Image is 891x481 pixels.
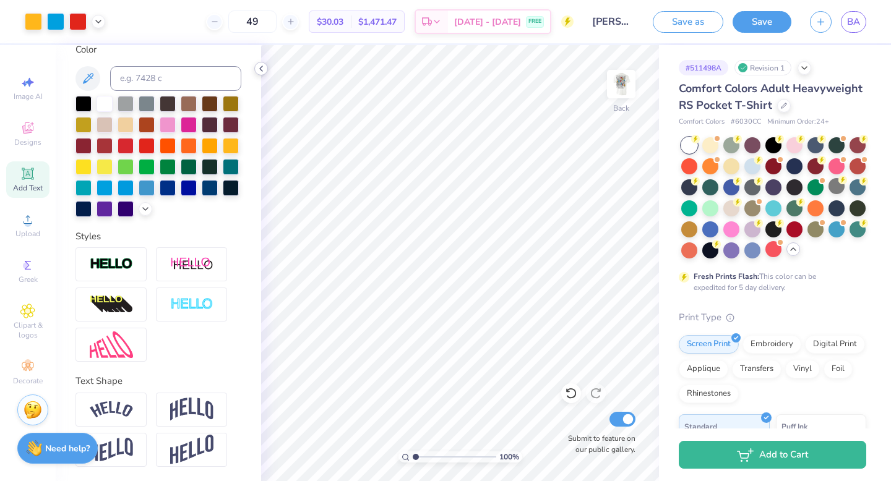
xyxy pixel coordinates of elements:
span: Comfort Colors Adult Heavyweight RS Pocket T-Shirt [679,81,863,113]
div: Transfers [732,360,781,378]
div: Foil [824,360,853,378]
span: Upload [15,229,40,239]
div: Print Type [679,310,866,325]
img: Flag [90,438,133,462]
div: Revision 1 [734,60,791,75]
span: Decorate [13,376,43,386]
div: Applique [679,360,728,378]
span: $1,471.47 [358,15,397,28]
div: Color [75,43,241,57]
input: e.g. 7428 c [110,66,241,91]
div: Back [613,103,629,114]
input: – – [228,11,277,33]
img: Free Distort [90,331,133,358]
div: Digital Print [805,335,865,354]
div: Styles [75,229,241,244]
div: Rhinestones [679,385,739,403]
img: Arc [90,401,133,418]
img: Negative Space [170,297,213,312]
span: Puff Ink [781,420,807,433]
strong: Need help? [45,443,90,454]
span: Image AI [14,92,43,101]
a: BA [841,11,866,33]
span: Comfort Colors [679,117,725,127]
div: Screen Print [679,335,739,354]
strong: Fresh Prints Flash: [694,271,759,281]
span: Standard [684,420,717,433]
div: # 511498A [679,60,728,75]
img: 3d Illusion [90,295,133,315]
img: Rise [170,435,213,465]
button: Save as [653,11,723,33]
span: 100 % [499,451,519,462]
span: Clipart & logos [6,320,49,340]
img: Arch [170,398,213,421]
div: This color can be expedited for 5 day delivery. [694,271,846,293]
span: Add Text [13,183,43,193]
img: Stroke [90,257,133,271]
button: Add to Cart [679,441,866,469]
button: Save [733,11,791,33]
div: Vinyl [785,360,820,378]
span: $30.03 [317,15,343,28]
span: # 6030CC [731,117,761,127]
img: Back [609,72,634,96]
span: BA [847,15,860,29]
span: FREE [528,17,541,26]
input: Untitled Design [583,9,643,34]
span: Minimum Order: 24 + [767,117,829,127]
img: Shadow [170,257,213,272]
span: [DATE] - [DATE] [454,15,521,28]
div: Embroidery [742,335,801,354]
span: Greek [19,275,38,284]
div: Text Shape [75,374,241,388]
span: Designs [14,137,41,147]
label: Submit to feature on our public gallery. [561,433,635,455]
